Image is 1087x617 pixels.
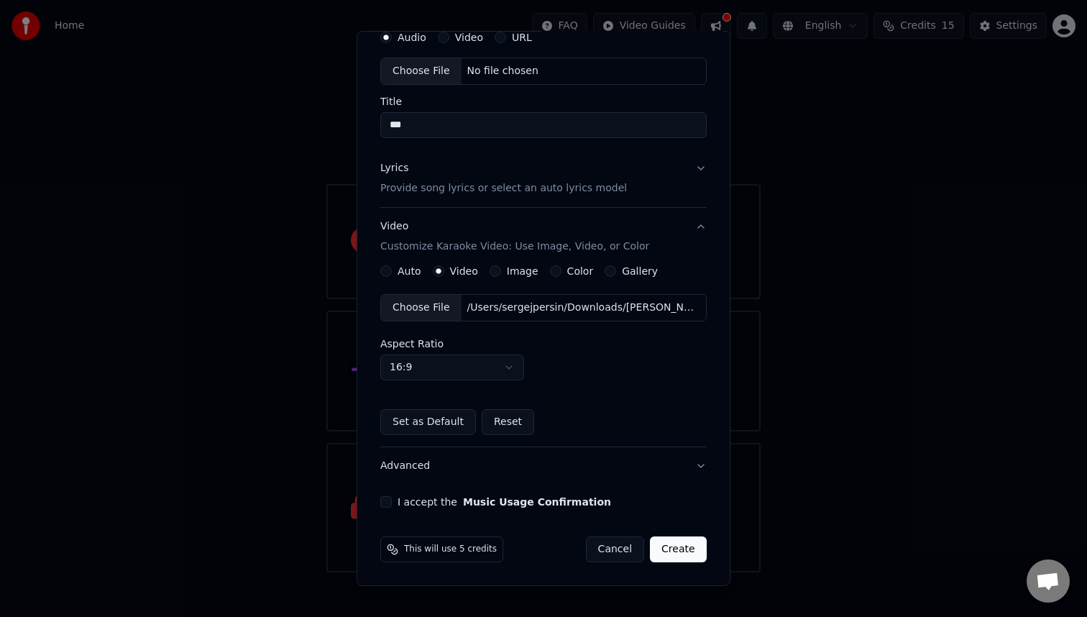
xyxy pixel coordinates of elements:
[650,536,707,562] button: Create
[380,239,649,254] p: Customize Karaoke Video: Use Image, Video, or Color
[381,58,462,84] div: Choose File
[462,64,544,78] div: No file chosen
[567,266,594,276] label: Color
[398,32,426,42] label: Audio
[380,96,707,106] label: Title
[398,497,611,507] label: I accept the
[380,181,627,196] p: Provide song lyrics or select an auto lyrics model
[404,544,497,555] span: This will use 5 credits
[380,208,707,265] button: VideoCustomize Karaoke Video: Use Image, Video, or Color
[482,409,534,435] button: Reset
[380,409,476,435] button: Set as Default
[450,266,478,276] label: Video
[462,301,706,315] div: /Users/sergejpersin/Downloads/[PERSON_NAME] - [PERSON_NAME] (ПРЕМЬЕРА КЛИПА).mp4
[512,32,532,42] label: URL
[380,161,408,175] div: Lyrics
[381,295,462,321] div: Choose File
[380,219,649,254] div: Video
[380,447,707,485] button: Advanced
[380,265,707,447] div: VideoCustomize Karaoke Video: Use Image, Video, or Color
[622,266,658,276] label: Gallery
[463,497,611,507] button: I accept the
[380,339,707,349] label: Aspect Ratio
[586,536,644,562] button: Cancel
[380,150,707,207] button: LyricsProvide song lyrics or select an auto lyrics model
[398,266,421,276] label: Auto
[455,32,483,42] label: Video
[507,266,538,276] label: Image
